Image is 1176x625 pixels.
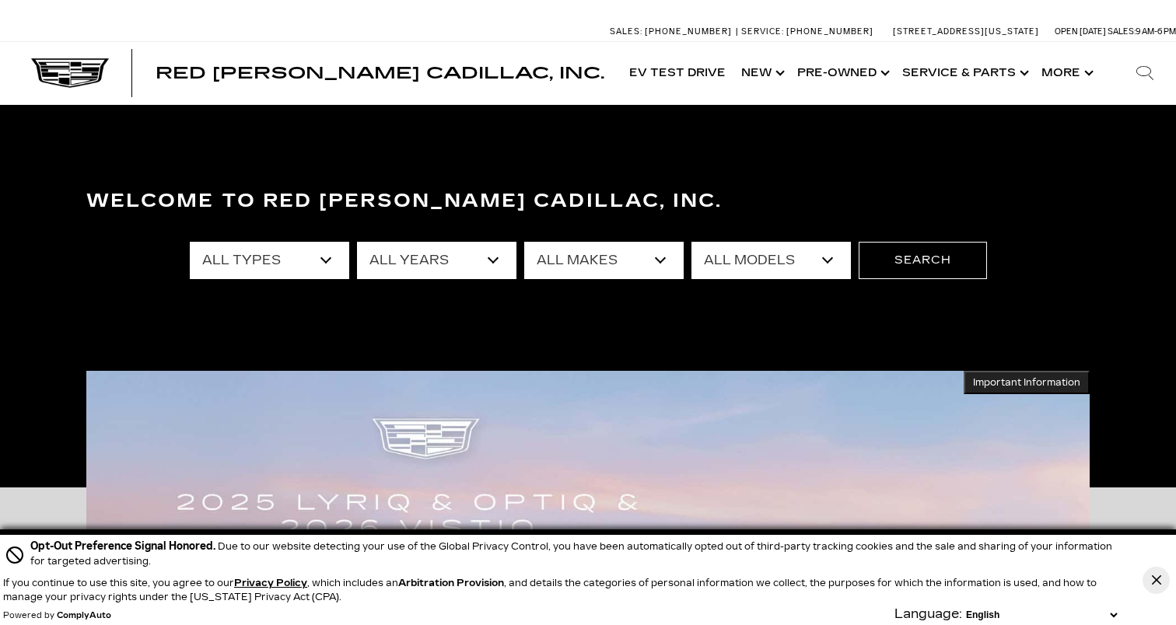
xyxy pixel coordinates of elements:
[156,65,604,81] a: Red [PERSON_NAME] Cadillac, Inc.
[973,376,1080,389] span: Important Information
[789,42,894,104] a: Pre-Owned
[57,611,111,620] a: ComplyAuto
[156,64,604,82] span: Red [PERSON_NAME] Cadillac, Inc.
[86,186,1090,217] h3: Welcome to Red [PERSON_NAME] Cadillac, Inc.
[1055,26,1106,37] span: Open [DATE]
[962,608,1121,622] select: Language Select
[524,242,684,279] select: Filter by make
[610,27,736,36] a: Sales: [PHONE_NUMBER]
[733,42,789,104] a: New
[645,26,732,37] span: [PHONE_NUMBER]
[234,578,307,588] a: Privacy Policy
[30,538,1121,568] div: Due to our website detecting your use of the Global Privacy Control, you have been automatically ...
[621,42,733,104] a: EV Test Drive
[894,608,962,620] div: Language:
[1108,26,1136,37] span: Sales:
[786,26,873,37] span: [PHONE_NUMBER]
[190,242,349,279] select: Filter by type
[398,578,504,588] strong: Arbitration Provision
[741,26,784,37] span: Service:
[691,242,851,279] select: Filter by model
[736,27,877,36] a: Service: [PHONE_NUMBER]
[1143,567,1170,594] button: Close Button
[1136,26,1176,37] span: 9 AM-6 PM
[31,58,109,88] img: Cadillac Dark Logo with Cadillac White Text
[3,611,111,620] div: Powered by
[859,242,987,279] button: Search
[610,26,642,37] span: Sales:
[964,371,1090,394] button: Important Information
[30,539,218,553] span: Opt-Out Preference Signal Honored .
[1034,42,1098,104] button: More
[357,242,516,279] select: Filter by year
[894,42,1034,104] a: Service & Parts
[3,578,1097,602] p: If you continue to use this site, you agree to our , which includes an , and details the categori...
[893,26,1039,37] a: [STREET_ADDRESS][US_STATE]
